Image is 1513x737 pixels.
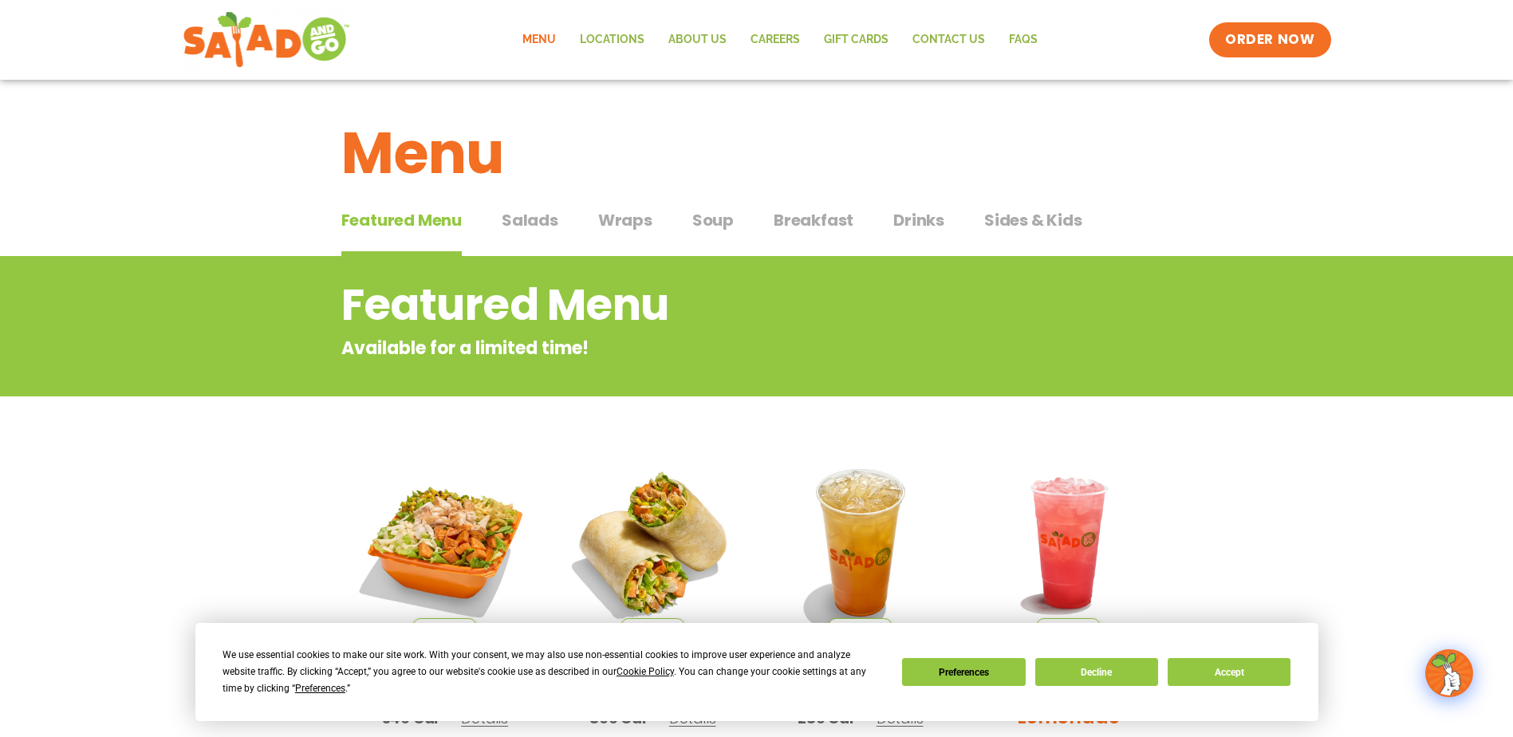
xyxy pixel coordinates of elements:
[621,618,685,635] span: Seasonal
[984,208,1082,232] span: Sides & Kids
[341,335,1044,361] p: Available for a limited time!
[739,22,812,58] a: Careers
[195,623,1318,721] div: Cookie Consent Prompt
[353,451,538,635] img: Product photo for Southwest Harvest Salad
[461,708,508,728] span: Details
[1035,658,1158,686] button: Decline
[902,658,1025,686] button: Preferences
[1427,651,1472,696] img: wpChatIcon
[502,208,558,232] span: Salads
[223,647,883,697] div: We use essential cookies to make our site work. With your consent, we may also use non-essential ...
[893,208,944,232] span: Drinks
[617,666,674,677] span: Cookie Policy
[1036,618,1101,635] span: Seasonal
[812,22,900,58] a: GIFT CARDS
[295,683,345,694] span: Preferences
[774,208,853,232] span: Breakfast
[656,22,739,58] a: About Us
[1168,658,1290,686] button: Accept
[1209,22,1330,57] a: ORDER NOW
[692,208,734,232] span: Soup
[669,708,716,728] span: Details
[510,22,1050,58] nav: Menu
[769,451,953,635] img: Product photo for Apple Cider Lemonade
[598,208,652,232] span: Wraps
[828,618,892,635] span: Seasonal
[997,22,1050,58] a: FAQs
[510,22,568,58] a: Menu
[877,708,924,728] span: Details
[561,451,745,635] img: Product photo for Southwest Harvest Wrap
[341,203,1172,257] div: Tabbed content
[900,22,997,58] a: Contact Us
[341,208,462,232] span: Featured Menu
[568,22,656,58] a: Locations
[341,110,1172,196] h1: Menu
[1225,30,1314,49] span: ORDER NOW
[341,273,1044,337] h2: Featured Menu
[976,451,1160,635] img: Product photo for Blackberry Bramble Lemonade
[412,618,477,635] span: Seasonal
[183,8,351,72] img: new-SAG-logo-768×292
